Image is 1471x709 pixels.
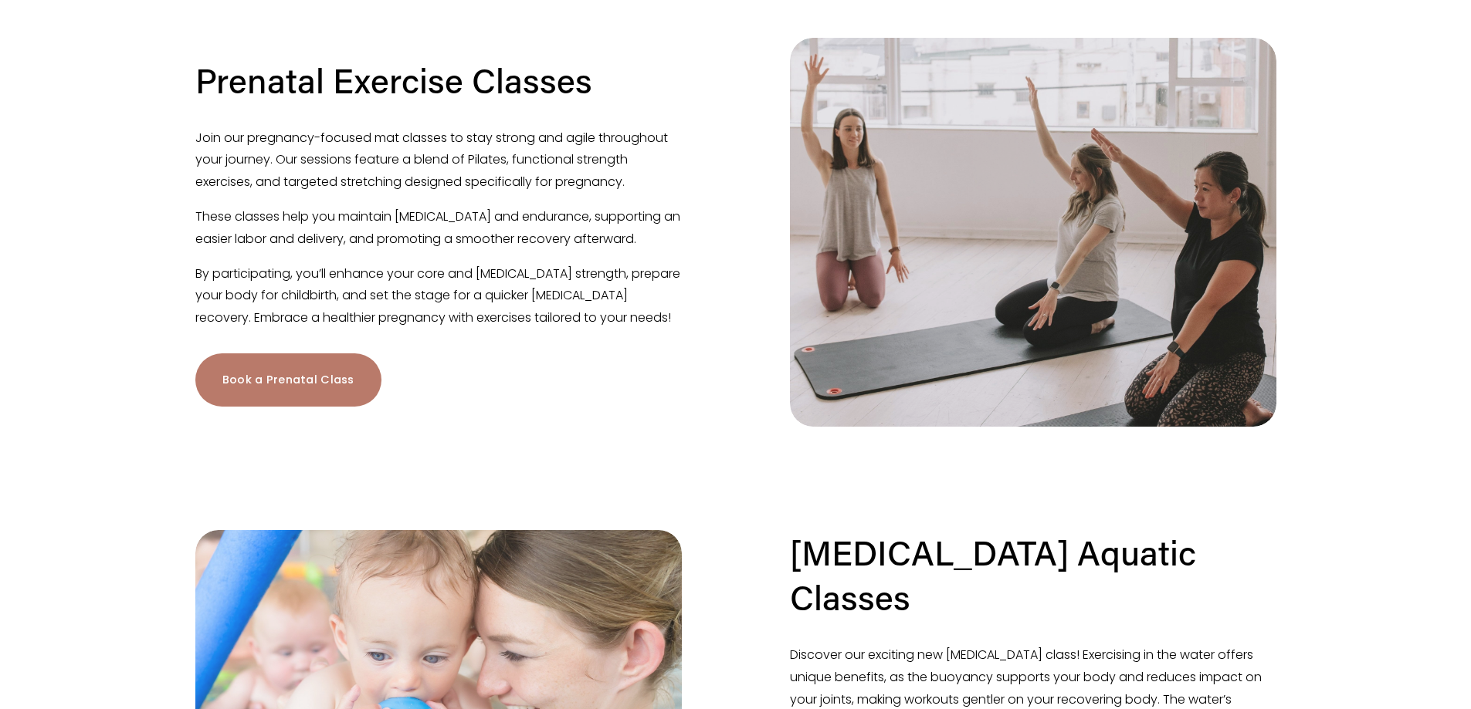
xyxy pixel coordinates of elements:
[790,529,1205,620] h2: [MEDICAL_DATA] Aquatic Classes
[195,263,682,329] p: By participating, you’ll enhance your core and [MEDICAL_DATA] strength, prepare your body for chi...
[195,206,682,251] p: These classes help you maintain [MEDICAL_DATA] and endurance, supporting an easier labor and deli...
[195,127,682,194] p: Join our pregnancy-focused mat classes to stay strong and agile throughout your journey. Our sess...
[195,57,592,103] h2: Prenatal Exercise Classes
[195,353,381,407] a: Book a Prenatal Class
